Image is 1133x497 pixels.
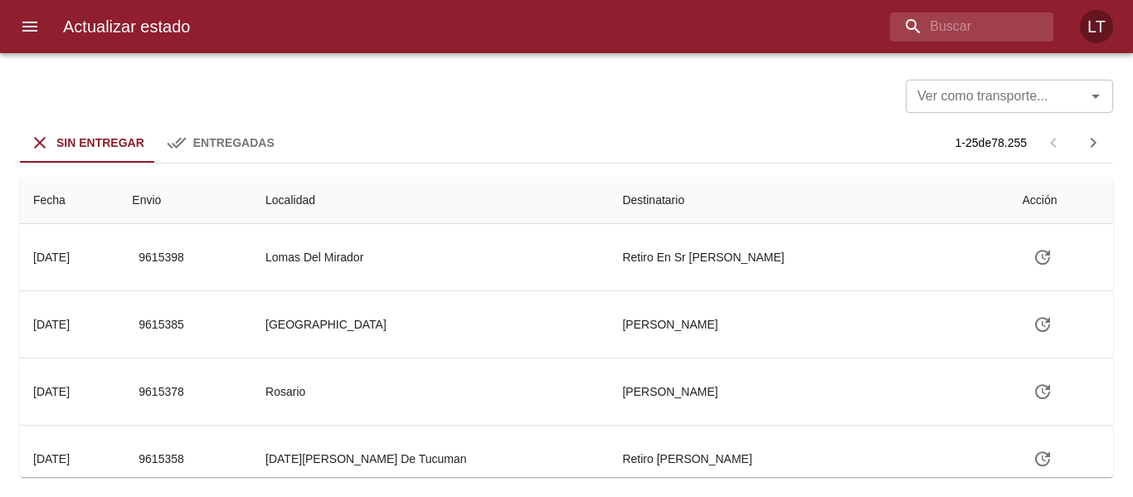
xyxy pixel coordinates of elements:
[10,7,50,46] button: menu
[890,12,1025,41] input: buscar
[1033,134,1073,149] span: Pagina anterior
[252,224,609,290] td: Lomas Del Mirador
[139,314,184,335] span: 9615385
[252,358,609,425] td: Rosario
[33,251,70,264] div: [DATE]
[139,247,184,268] span: 9615398
[1080,10,1113,43] div: Abrir información de usuario
[33,318,70,331] div: [DATE]
[119,177,252,224] th: Envio
[139,449,184,470] span: 9615358
[252,291,609,358] td: [GEOGRAPHIC_DATA]
[132,309,191,340] button: 9615385
[63,13,190,40] h6: Actualizar estado
[20,177,119,224] th: Fecha
[609,358,1009,425] td: [PERSON_NAME]
[1084,85,1107,108] button: Abrir
[252,177,609,224] th: Localidad
[609,177,1009,224] th: Destinatario
[33,452,70,465] div: [DATE]
[1023,250,1062,263] span: Actualizar estado y agregar documentación
[609,291,1009,358] td: [PERSON_NAME]
[139,382,184,402] span: 9615378
[33,385,70,398] div: [DATE]
[132,444,191,475] button: 9615358
[1073,123,1113,163] span: Pagina siguiente
[1023,451,1062,465] span: Actualizar estado y agregar documentación
[193,136,275,149] span: Entregadas
[20,123,287,163] div: Tabs Envios
[1023,317,1062,330] span: Actualizar estado y agregar documentación
[132,377,191,407] button: 9615378
[1023,384,1062,397] span: Actualizar estado y agregar documentación
[956,134,1027,151] p: 1 - 25 de 78.255
[609,426,1009,492] td: Retiro [PERSON_NAME]
[609,224,1009,290] td: Retiro En Sr [PERSON_NAME]
[56,136,144,149] span: Sin Entregar
[132,242,191,273] button: 9615398
[1009,177,1113,224] th: Acción
[252,426,609,492] td: [DATE][PERSON_NAME] De Tucuman
[1080,10,1113,43] div: LT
